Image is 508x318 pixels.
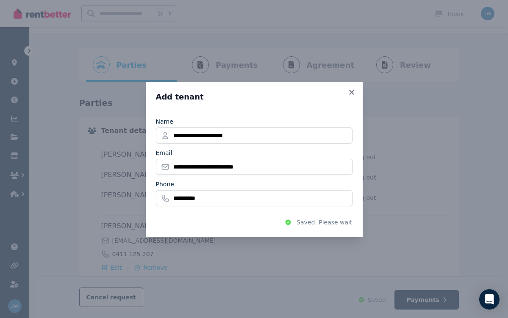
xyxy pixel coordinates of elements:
[479,289,500,310] div: Open Intercom Messenger
[156,117,173,126] label: Name
[156,180,174,188] label: Phone
[156,149,172,157] label: Email
[297,218,352,227] span: Saved. Please wait
[156,92,353,102] h3: Add tenant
